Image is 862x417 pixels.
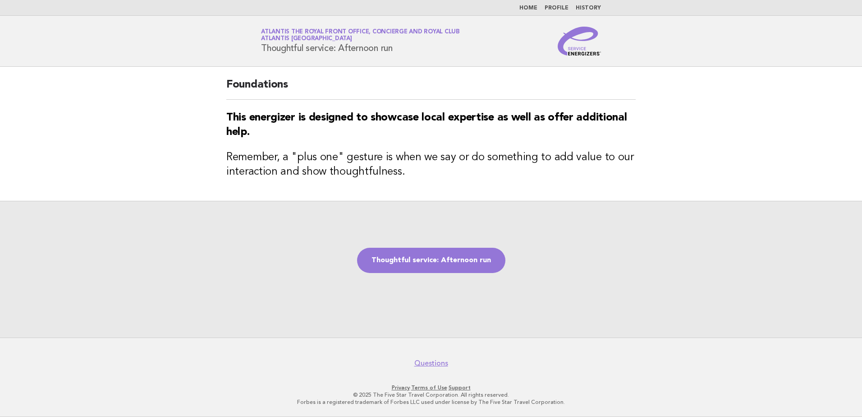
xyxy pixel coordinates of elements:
[545,5,569,11] a: Profile
[261,36,352,42] span: Atlantis [GEOGRAPHIC_DATA]
[261,29,460,42] a: Atlantis The Royal Front Office, Concierge and Royal ClubAtlantis [GEOGRAPHIC_DATA]
[558,27,601,56] img: Service Energizers
[576,5,601,11] a: History
[226,112,627,138] strong: This energizer is designed to showcase local expertise as well as offer additional help.
[155,391,707,398] p: © 2025 The Five Star Travel Corporation. All rights reserved.
[155,398,707,406] p: Forbes is a registered trademark of Forbes LLC used under license by The Five Star Travel Corpora...
[155,384,707,391] p: · ·
[519,5,537,11] a: Home
[226,150,636,179] h3: Remember, a "plus one" gesture is when we say or do something to add value to our interaction and...
[357,248,505,273] a: Thoughtful service: Afternoon run
[449,385,471,391] a: Support
[411,385,447,391] a: Terms of Use
[392,385,410,391] a: Privacy
[261,29,460,53] h1: Thoughtful service: Afternoon run
[414,359,448,368] a: Questions
[226,78,636,100] h2: Foundations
